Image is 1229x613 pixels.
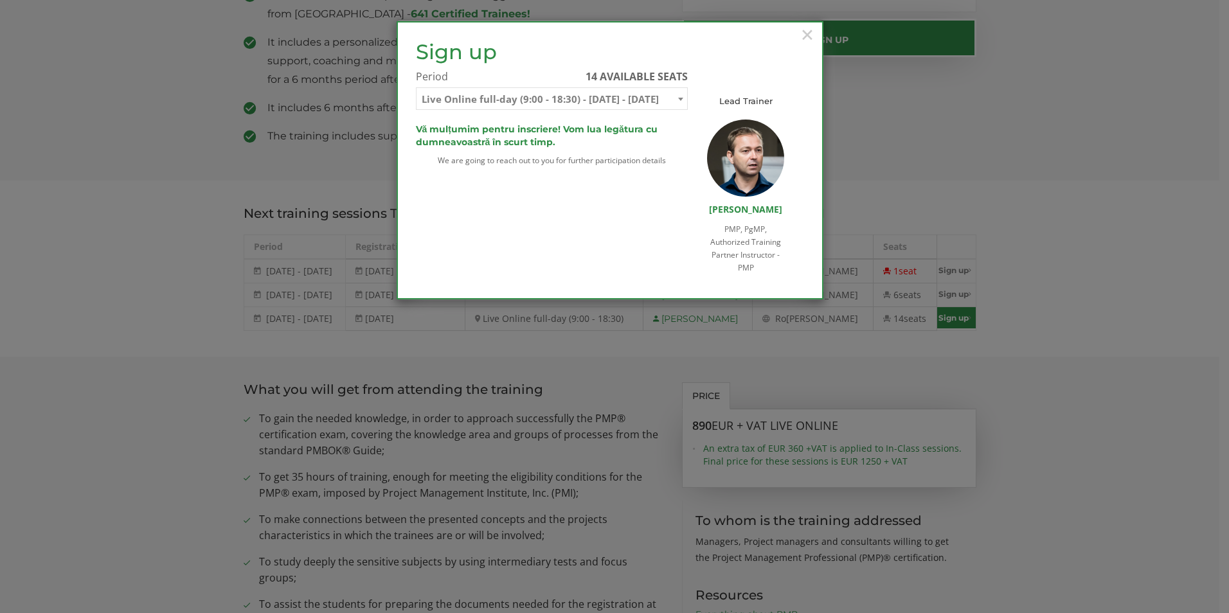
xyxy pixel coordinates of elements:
label: Period [416,69,688,84]
span: Live Online full-day (9:00 - 18:30) - 8 December - 12 December 2025 [416,87,688,110]
span: × [799,17,816,52]
a: [PERSON_NAME] [709,203,782,215]
span: 14 [586,69,597,84]
h2: Sign up [416,40,688,63]
small: We are going to reach out to you for further participation details [416,155,688,166]
span: Live Online full-day (9:00 - 18:30) - 8 December - 12 December 2025 [417,88,687,111]
span: available seats [600,69,688,84]
span: PMP, PgMP, Authorized Training Partner Instructor - PMP [710,224,781,273]
div: Vă mulțumim pentru inscriere! Vom lua legătura cu dumneavoastră în scurt timp. [416,123,688,148]
button: Close [799,20,816,49]
h3: Lead Trainer [707,96,785,105]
